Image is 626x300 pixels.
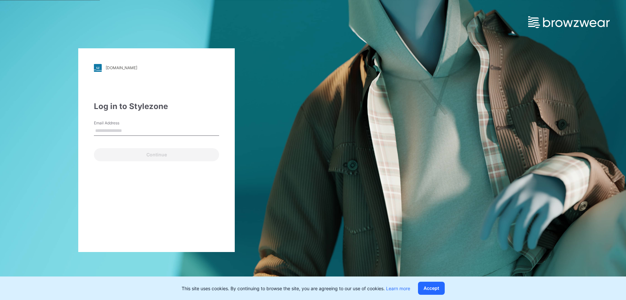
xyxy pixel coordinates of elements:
[182,285,410,292] p: This site uses cookies. By continuing to browse the site, you are agreeing to our use of cookies.
[94,101,219,112] div: Log in to Stylezone
[94,64,219,72] a: [DOMAIN_NAME]
[94,64,102,72] img: stylezone-logo.562084cfcfab977791bfbf7441f1a819.svg
[528,16,610,28] img: browzwear-logo.e42bd6dac1945053ebaf764b6aa21510.svg
[94,120,140,126] label: Email Address
[106,65,137,70] div: [DOMAIN_NAME]
[386,286,410,291] a: Learn more
[418,282,445,295] button: Accept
